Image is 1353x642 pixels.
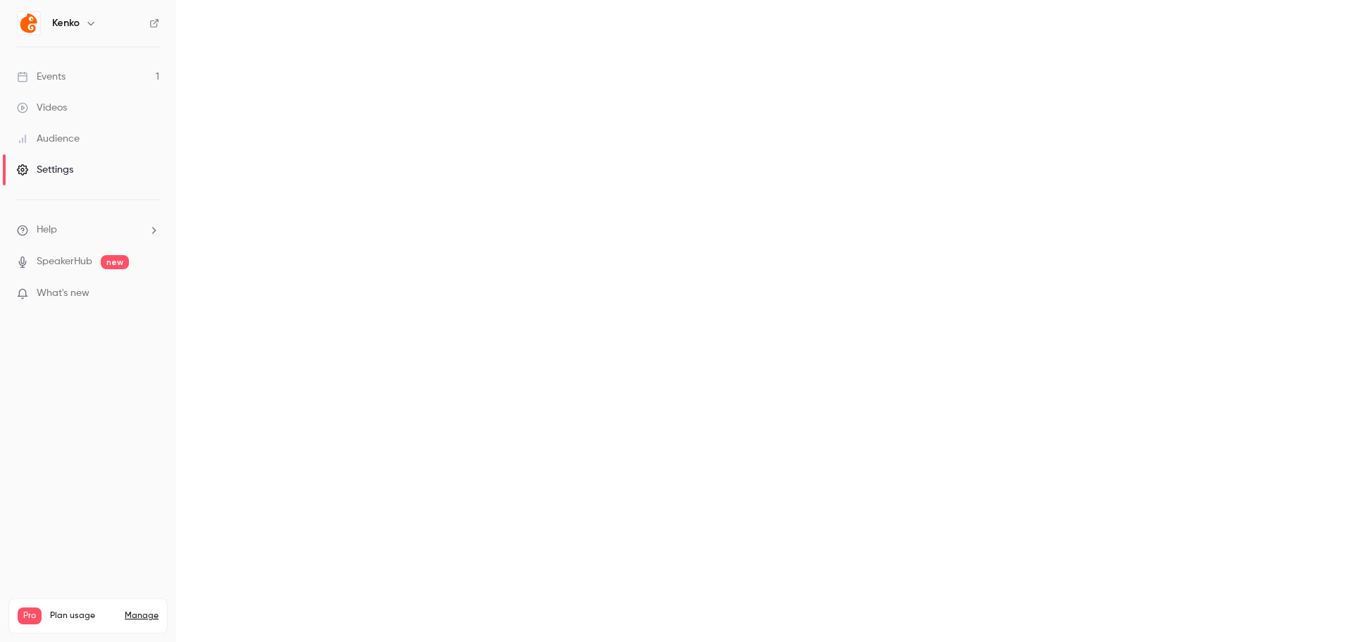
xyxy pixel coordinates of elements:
div: Events [17,70,66,84]
div: Settings [17,163,73,177]
div: Videos [17,101,67,115]
a: Manage [125,610,159,622]
img: Kenko [18,12,40,35]
iframe: Noticeable Trigger [142,288,159,300]
span: Plan usage [50,610,116,622]
a: SpeakerHub [37,254,92,269]
div: Audience [17,132,80,146]
span: Pro [18,607,42,624]
span: new [101,255,129,269]
h6: Kenko [52,16,80,30]
span: Help [37,223,57,237]
span: What's new [37,286,89,301]
li: help-dropdown-opener [17,223,159,237]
